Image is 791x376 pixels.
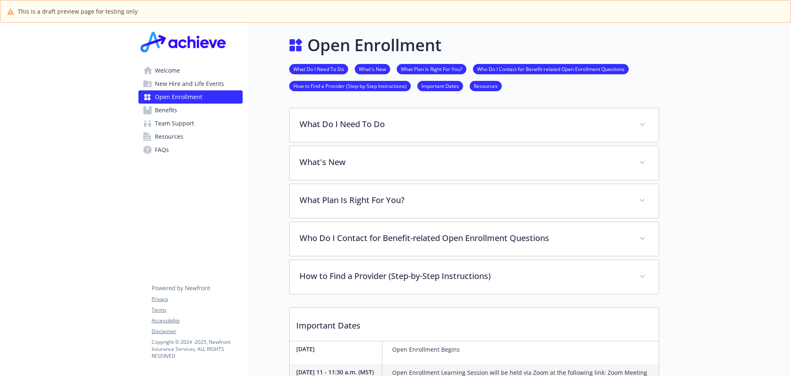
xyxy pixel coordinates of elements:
[300,270,629,282] p: How to Find a Provider (Step-by-Step Instructions)
[155,117,194,130] span: Team Support
[290,222,659,256] div: Who Do I Contact for Benefit-related Open Enrollment Questions
[300,156,629,168] p: What's New
[290,260,659,294] div: How to Find a Provider (Step-by-Step Instructions)
[289,65,348,73] a: What Do I Need To Do
[152,338,242,359] p: Copyright © 2024 - 2025 , Newfront Insurance Services, ALL RIGHTS RESERVED
[155,143,169,156] span: FAQs
[138,130,243,143] a: Resources
[138,143,243,156] a: FAQs
[397,65,466,73] a: What Plan Is Right For You?
[138,104,243,117] a: Benefits
[155,130,183,143] span: Resources
[470,82,502,90] a: Resources
[300,232,629,244] p: Who Do I Contact for Benefit-related Open Enrollment Questions
[417,82,463,90] a: Important Dates
[152,317,242,324] a: Accessibility
[290,146,659,180] div: What's New
[155,90,202,104] span: Open Enrollment
[138,90,243,104] a: Open Enrollment
[138,117,243,130] a: Team Support
[152,328,242,335] a: Disclaimer
[138,64,243,77] a: Welcome
[300,194,629,206] p: What Plan Is Right For You?
[290,184,659,218] div: What Plan Is Right For You?
[138,77,243,90] a: New Hire and Life Events
[155,64,180,77] span: Welcome
[152,296,242,303] a: Privacy
[290,108,659,142] div: What Do I Need To Do
[307,33,442,57] h1: Open Enrollment
[473,65,629,73] a: Who Do I Contact for Benefit-related Open Enrollment Questions
[296,345,379,353] p: [DATE]
[155,77,224,90] span: New Hire and Life Events
[392,345,460,355] p: Open Enrollment Begins
[155,104,177,117] span: Benefits
[355,65,390,73] a: What's New
[290,308,659,338] p: Important Dates
[152,306,242,314] a: Terms
[300,118,629,130] p: What Do I Need To Do
[18,7,138,16] span: This is a draft preview page for testing only
[289,82,411,90] a: How to Find a Provider (Step-by-Step Instructions)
